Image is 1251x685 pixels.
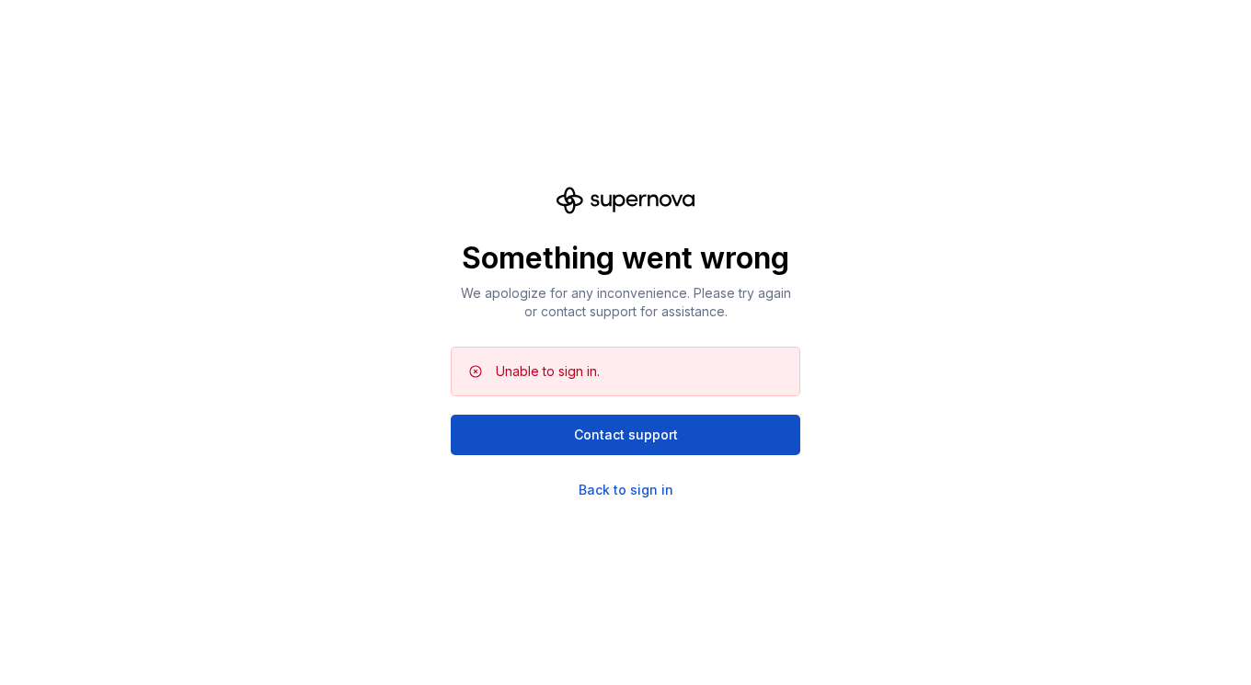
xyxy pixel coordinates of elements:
button: Contact support [451,415,800,455]
a: Back to sign in [579,481,673,499]
span: Contact support [574,426,678,444]
p: Something went wrong [451,240,800,277]
div: Unable to sign in. [496,362,600,381]
p: We apologize for any inconvenience. Please try again or contact support for assistance. [451,284,800,321]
